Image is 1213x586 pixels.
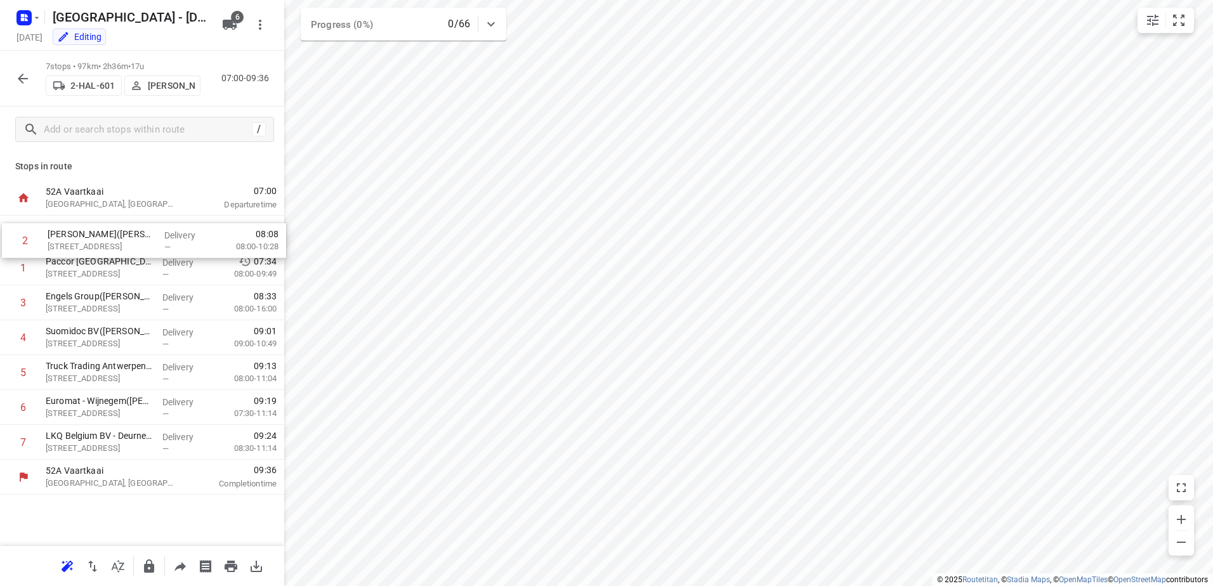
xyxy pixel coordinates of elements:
p: [GEOGRAPHIC_DATA], [GEOGRAPHIC_DATA] [46,198,178,211]
p: 7 stops • 97km • 2h36m [46,61,200,73]
p: [PERSON_NAME] [148,81,195,91]
button: [PERSON_NAME] [124,75,200,96]
span: 09:36 [193,464,277,476]
span: Print route [218,559,244,571]
p: Departure time [193,199,277,211]
button: 6 [217,12,242,37]
span: Progress (0%) [311,19,373,30]
p: 0/66 [448,16,470,32]
p: Completion time [193,478,277,490]
li: © 2025 , © , © © contributors [937,575,1208,584]
a: OpenMapTiles [1059,575,1108,584]
span: Reverse route [80,559,105,571]
p: 07:00-09:36 [221,72,274,85]
span: 6 [231,11,244,23]
p: 52A Vaartkaai [46,185,178,198]
button: Lock route [136,554,162,579]
button: Map settings [1140,8,1165,33]
a: Routetitan [962,575,998,584]
a: OpenStreetMap [1113,575,1166,584]
div: / [252,122,266,136]
span: Sort by time window [105,559,131,571]
button: Fit zoom [1166,8,1191,33]
div: small contained button group [1138,8,1194,33]
input: Add or search stops within route [44,120,252,140]
span: 07:00 [193,185,277,197]
span: Download route [244,559,269,571]
button: More [247,12,273,37]
button: 2-HAL-601 [46,75,122,96]
span: Reoptimize route [55,559,80,571]
h5: Antwerpen - Wednesday [48,7,212,27]
span: Print shipping labels [193,559,218,571]
div: You are currently in edit mode. [57,30,102,43]
span: Share route [167,559,193,571]
p: [GEOGRAPHIC_DATA], [GEOGRAPHIC_DATA] [46,477,178,490]
span: 17u [131,62,144,71]
span: • [128,62,131,71]
div: Progress (0%)0/66 [301,8,506,41]
h5: Project date [11,30,48,44]
a: Stadia Maps [1007,575,1050,584]
p: Stops in route [15,160,269,173]
p: 52A Vaartkaai [46,464,178,477]
p: 2-HAL-601 [70,81,115,91]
